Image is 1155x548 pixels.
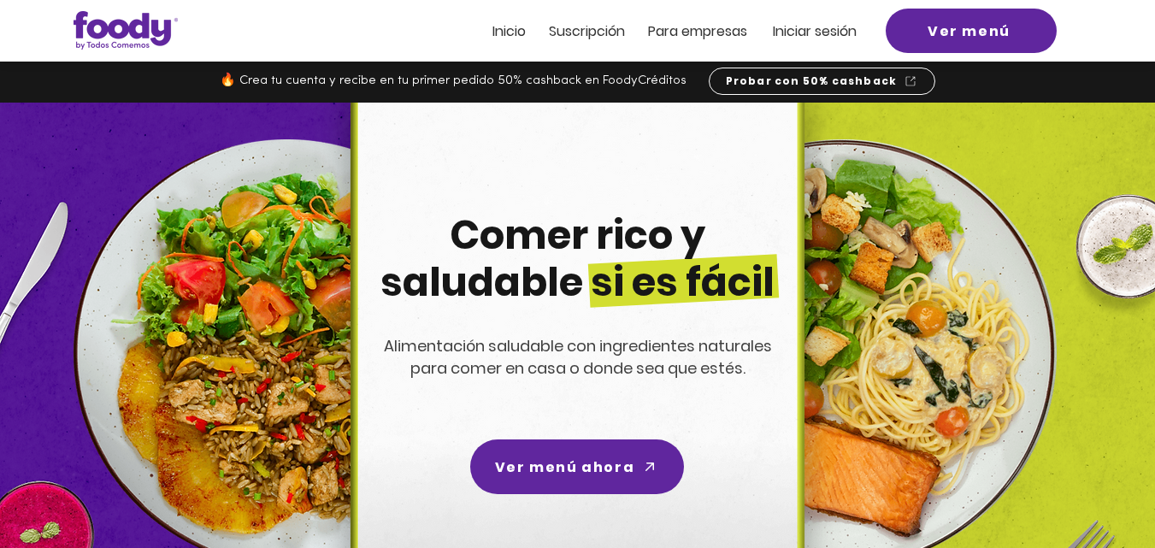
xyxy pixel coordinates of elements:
[648,24,747,38] a: Para empresas
[380,208,775,309] span: Comer rico y saludable si es fácil
[928,21,1011,42] span: Ver menú
[549,21,625,41] span: Suscripción
[492,21,526,41] span: Inicio
[74,11,178,50] img: Logo_Foody V2.0.0 (3).png
[492,24,526,38] a: Inicio
[495,457,634,478] span: Ver menú ahora
[726,74,898,89] span: Probar con 50% cashback
[1056,449,1138,531] iframe: Messagebird Livechat Widget
[886,9,1057,53] a: Ver menú
[384,335,772,379] span: Alimentación saludable con ingredientes naturales para comer en casa o donde sea que estés.
[709,68,935,95] a: Probar con 50% cashback
[664,21,747,41] span: ra empresas
[648,21,664,41] span: Pa
[549,24,625,38] a: Suscripción
[470,439,684,494] a: Ver menú ahora
[773,24,857,38] a: Iniciar sesión
[220,74,687,87] span: 🔥 Crea tu cuenta y recibe en tu primer pedido 50% cashback en FoodyCréditos
[773,21,857,41] span: Iniciar sesión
